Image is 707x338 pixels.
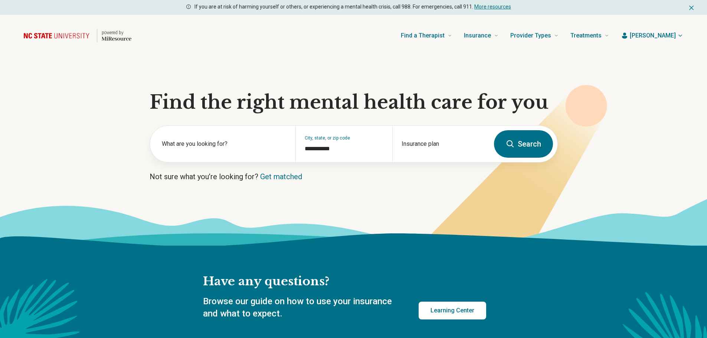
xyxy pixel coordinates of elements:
[102,30,131,36] p: powered by
[621,31,683,40] button: [PERSON_NAME]
[150,171,558,182] p: Not sure what you’re looking for?
[688,3,695,12] button: Dismiss
[510,21,559,50] a: Provider Types
[464,21,498,50] a: Insurance
[401,21,452,50] a: Find a Therapist
[570,30,602,41] span: Treatments
[401,30,445,41] span: Find a Therapist
[150,91,558,114] h1: Find the right mental health care for you
[24,24,131,47] a: Home page
[630,31,676,40] span: [PERSON_NAME]
[419,302,486,319] a: Learning Center
[203,295,401,320] p: Browse our guide on how to use your insurance and what to expect.
[194,3,511,11] p: If you are at risk of harming yourself or others, or experiencing a mental health crisis, call 98...
[203,274,486,289] h2: Have any questions?
[162,140,287,148] label: What are you looking for?
[510,30,551,41] span: Provider Types
[260,172,302,181] a: Get matched
[570,21,609,50] a: Treatments
[494,130,553,158] button: Search
[474,4,511,10] a: More resources
[464,30,491,41] span: Insurance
